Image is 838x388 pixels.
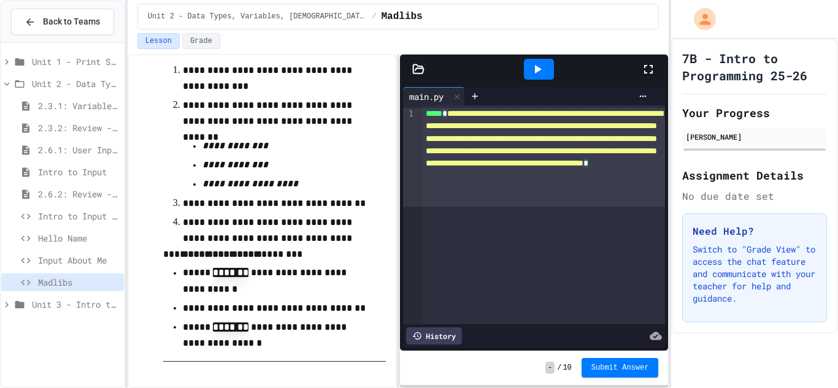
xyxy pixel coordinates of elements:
[32,77,119,90] span: Unit 2 - Data Types, Variables, [DEMOGRAPHIC_DATA]
[403,90,450,103] div: main.py
[563,363,571,373] span: 10
[38,210,119,223] span: Intro to Input Exercise
[693,224,817,238] h3: Need Help?
[682,189,827,204] div: No due date set
[11,9,114,35] button: Back to Teams
[148,12,367,21] span: Unit 2 - Data Types, Variables, [DEMOGRAPHIC_DATA]
[32,55,119,68] span: Unit 1 - Print Statements
[557,363,561,373] span: /
[182,33,220,49] button: Grade
[38,143,119,156] span: 2.6.1: User Input
[38,254,119,267] span: Input About Me
[686,131,823,142] div: [PERSON_NAME]
[38,276,119,289] span: Madlibs
[681,5,719,33] div: My Account
[381,9,422,24] span: Madlibs
[682,167,827,184] h2: Assignment Details
[403,108,415,207] div: 1
[43,15,100,28] span: Back to Teams
[137,33,180,49] button: Lesson
[591,363,649,373] span: Submit Answer
[682,104,827,121] h2: Your Progress
[38,165,119,178] span: Intro to Input
[693,243,817,305] p: Switch to "Grade View" to access the chat feature and communicate with your teacher for help and ...
[403,87,465,105] div: main.py
[38,121,119,134] span: 2.3.2: Review - Variables and Data Types
[38,232,119,245] span: Hello Name
[545,362,555,374] span: -
[682,50,827,84] h1: 7B - Intro to Programming 25-26
[582,358,659,378] button: Submit Answer
[32,298,119,311] span: Unit 3 - Intro to Objects
[372,12,376,21] span: /
[406,327,462,344] div: History
[38,188,119,200] span: 2.6.2: Review - User Input
[38,99,119,112] span: 2.3.1: Variables and Data Types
